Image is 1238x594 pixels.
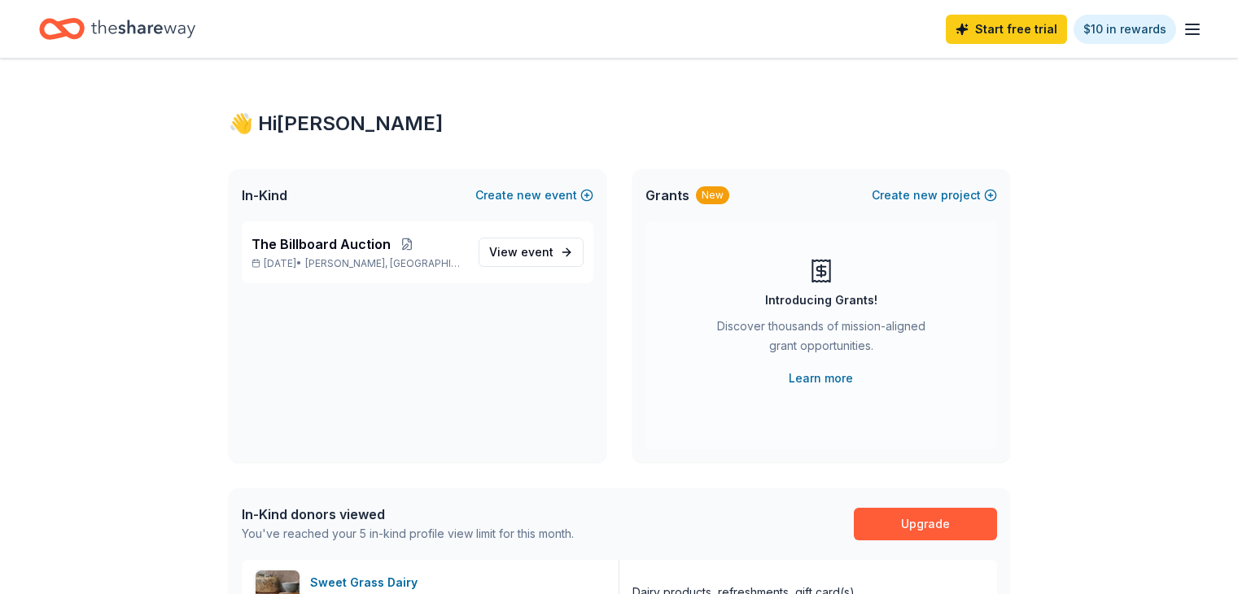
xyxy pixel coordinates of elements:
[645,186,689,205] span: Grants
[872,186,997,205] button: Createnewproject
[305,257,465,270] span: [PERSON_NAME], [GEOGRAPHIC_DATA]
[242,186,287,205] span: In-Kind
[475,186,593,205] button: Createnewevent
[913,186,938,205] span: new
[242,504,574,524] div: In-Kind donors viewed
[39,10,195,48] a: Home
[242,524,574,544] div: You've reached your 5 in-kind profile view limit for this month.
[229,111,1010,137] div: 👋 Hi [PERSON_NAME]
[479,238,584,267] a: View event
[310,573,424,592] div: Sweet Grass Dairy
[711,317,932,362] div: Discover thousands of mission-aligned grant opportunities.
[252,234,391,254] span: The Billboard Auction
[1074,15,1176,44] a: $10 in rewards
[252,257,466,270] p: [DATE] •
[854,508,997,540] a: Upgrade
[521,245,553,259] span: event
[696,186,729,204] div: New
[765,290,877,310] div: Introducing Grants!
[489,242,553,262] span: View
[789,369,853,388] a: Learn more
[517,186,541,205] span: new
[946,15,1067,44] a: Start free trial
